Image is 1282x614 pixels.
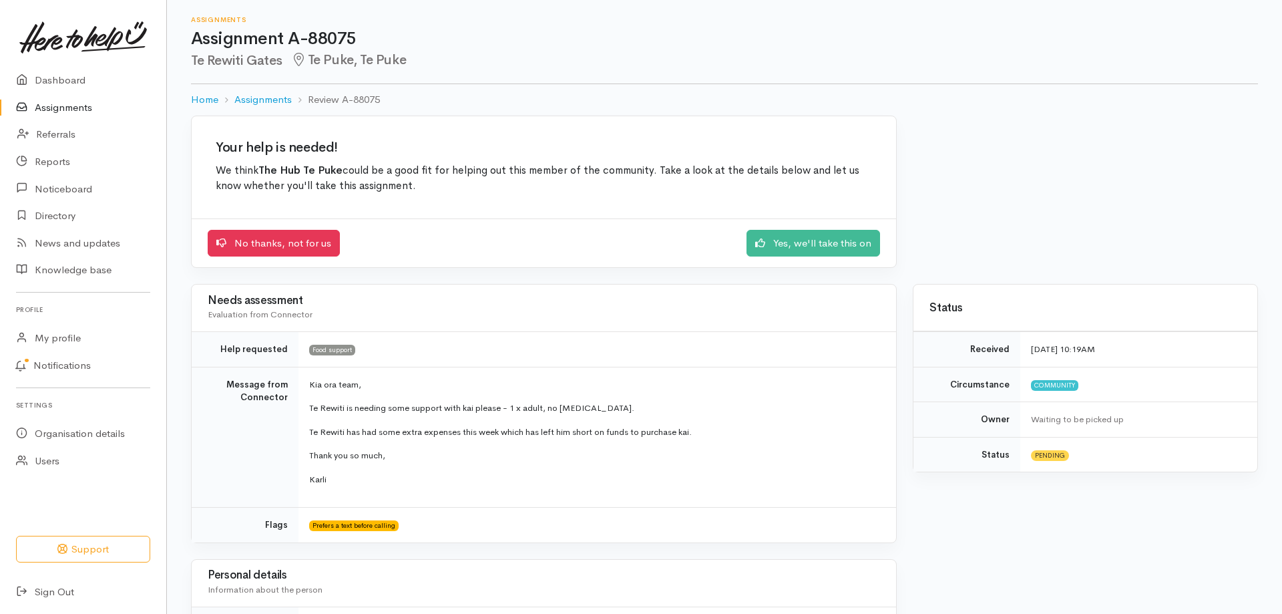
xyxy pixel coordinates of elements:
nav: breadcrumb [191,84,1258,116]
span: Food support [309,345,355,355]
td: Help requested [192,332,298,367]
time: [DATE] 10:19AM [1031,343,1095,355]
h1: Assignment A-88075 [191,29,1258,49]
p: Te Rewiti is needing some support with kai please - 1 x adult, no [MEDICAL_DATA]. [309,402,880,415]
span: Te Puke, Te Puke [290,51,406,68]
h2: Your help is needed! [216,140,872,155]
h6: Profile [16,301,150,319]
div: Waiting to be picked up [1031,413,1241,426]
td: Status [913,437,1020,472]
td: Message from Connector [192,367,298,508]
b: The Hub Te Puke [258,164,343,177]
a: No thanks, not for us [208,230,340,257]
p: Karli [309,473,880,486]
h3: Needs assessment [208,295,880,307]
a: Yes, we'll take this on [746,230,880,257]
a: Home [191,92,218,108]
p: Te Rewiti has had some extra expenses this week which has left him short on funds to purchase kai. [309,426,880,439]
span: Evaluation from Connector [208,309,312,320]
button: Support [16,536,150,563]
p: Thank you so much, [309,449,880,462]
a: Assignments [234,92,292,108]
p: We think could be a good fit for helping out this member of the community. Take a look at the det... [216,163,872,194]
td: Flags [192,508,298,543]
h6: Assignments [191,16,1258,23]
span: Pending [1031,450,1069,461]
p: Kia ora team, [309,378,880,392]
h3: Status [929,302,1241,315]
span: Prefers a text before calling [309,520,399,531]
h2: Te Rewiti Gates [191,53,1258,68]
h3: Personal details [208,569,880,582]
span: Community [1031,380,1078,391]
td: Owner [913,402,1020,438]
td: Circumstance [913,367,1020,402]
li: Review A-88075 [292,92,380,108]
td: Received [913,332,1020,367]
h6: Settings [16,396,150,414]
span: Information about the person [208,584,323,595]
